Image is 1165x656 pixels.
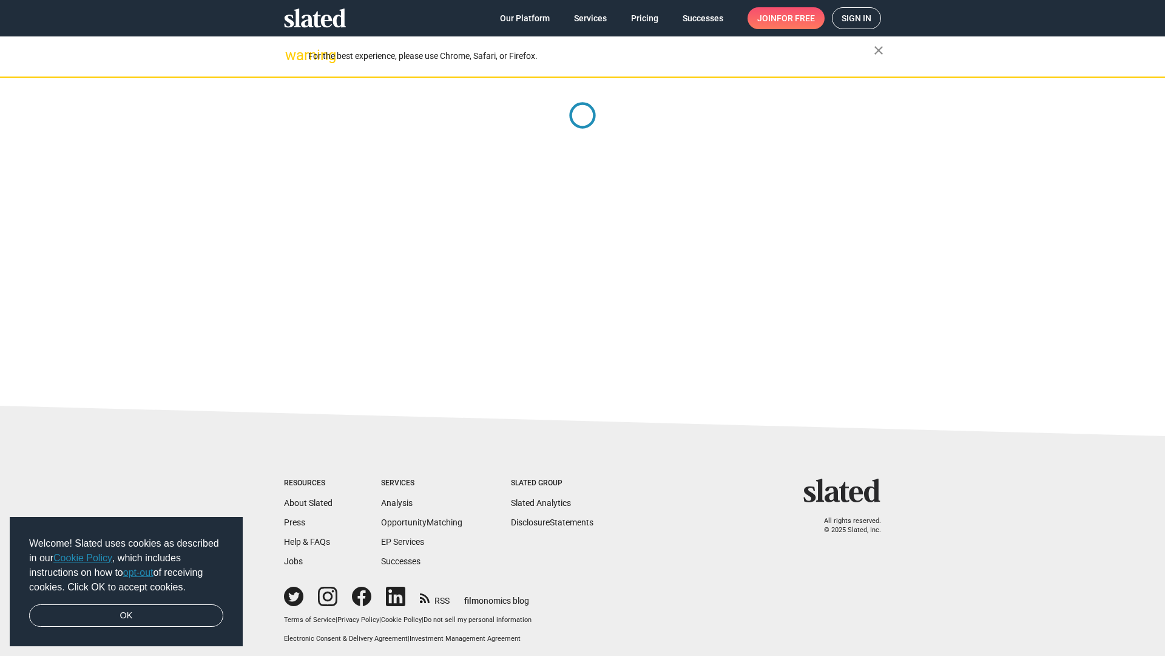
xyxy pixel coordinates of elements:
[285,48,300,63] mat-icon: warning
[511,498,571,508] a: Slated Analytics
[29,604,223,627] a: dismiss cookie message
[53,553,112,563] a: Cookie Policy
[511,518,593,527] a: DisclosureStatements
[420,588,450,607] a: RSS
[511,479,593,488] div: Slated Group
[381,556,420,566] a: Successes
[284,537,330,547] a: Help & FAQs
[564,7,616,29] a: Services
[574,7,607,29] span: Services
[308,48,874,64] div: For the best experience, please use Chrome, Safari, or Firefox.
[408,635,410,643] span: |
[284,518,305,527] a: Press
[381,518,462,527] a: OpportunityMatching
[683,7,723,29] span: Successes
[673,7,733,29] a: Successes
[777,7,815,29] span: for free
[832,7,881,29] a: Sign in
[284,498,333,508] a: About Slated
[500,7,550,29] span: Our Platform
[379,616,381,624] span: |
[29,536,223,595] span: Welcome! Slated uses cookies as described in our , which includes instructions on how to of recei...
[284,556,303,566] a: Jobs
[381,498,413,508] a: Analysis
[381,616,422,624] a: Cookie Policy
[424,616,532,625] button: Do not sell my personal information
[10,517,243,647] div: cookieconsent
[284,616,336,624] a: Terms of Service
[410,635,521,643] a: Investment Management Agreement
[757,7,815,29] span: Join
[464,586,529,607] a: filmonomics blog
[422,616,424,624] span: |
[621,7,668,29] a: Pricing
[337,616,379,624] a: Privacy Policy
[631,7,658,29] span: Pricing
[381,537,424,547] a: EP Services
[284,635,408,643] a: Electronic Consent & Delivery Agreement
[336,616,337,624] span: |
[464,596,479,606] span: film
[284,479,333,488] div: Resources
[871,43,886,58] mat-icon: close
[748,7,825,29] a: Joinfor free
[123,567,154,578] a: opt-out
[490,7,559,29] a: Our Platform
[842,8,871,29] span: Sign in
[811,517,881,535] p: All rights reserved. © 2025 Slated, Inc.
[381,479,462,488] div: Services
